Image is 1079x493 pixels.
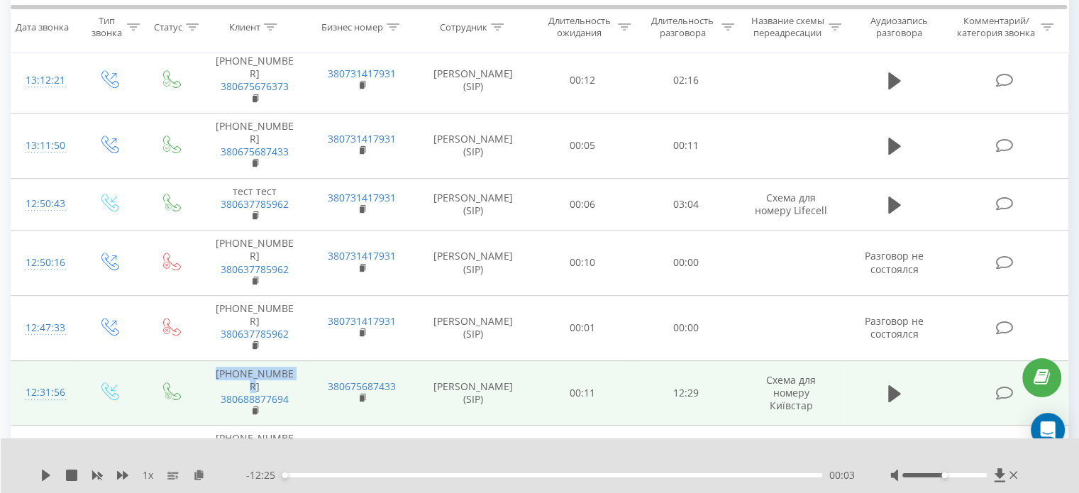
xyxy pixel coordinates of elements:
[531,426,634,491] td: 00:07
[1031,413,1065,447] div: Open Intercom Messenger
[221,392,289,406] a: 380688877694
[16,21,69,33] div: Дата звонка
[221,327,289,340] a: 380637785962
[865,314,924,340] span: Разговор не состоялся
[26,379,63,406] div: 12:31:56
[201,231,308,296] td: [PHONE_NUMBER]
[26,132,63,160] div: 13:11:50
[416,48,531,113] td: [PERSON_NAME] (SIP)
[221,79,289,93] a: 380675676373
[634,295,737,360] td: 00:00
[634,360,737,426] td: 12:29
[440,21,487,33] div: Сотрудник
[634,231,737,296] td: 00:00
[246,468,282,482] span: - 12:25
[416,360,531,426] td: [PERSON_NAME] (SIP)
[328,249,396,262] a: 380731417931
[201,48,308,113] td: [PHONE_NUMBER]
[201,295,308,360] td: [PHONE_NUMBER]
[416,178,531,231] td: [PERSON_NAME] (SIP)
[416,113,531,178] td: [PERSON_NAME] (SIP)
[531,295,634,360] td: 00:01
[531,113,634,178] td: 00:05
[26,314,63,342] div: 12:47:33
[201,360,308,426] td: [PHONE_NUMBER]
[634,48,737,113] td: 02:16
[26,190,63,218] div: 12:50:43
[328,314,396,328] a: 380731417931
[328,380,396,393] a: 380675687433
[229,21,260,33] div: Клиент
[531,178,634,231] td: 00:06
[941,472,947,478] div: Accessibility label
[751,15,825,39] div: Название схемы переадресации
[954,15,1037,39] div: Комментарий/категория звонка
[321,21,383,33] div: Бизнес номер
[416,231,531,296] td: [PERSON_NAME] (SIP)
[531,360,634,426] td: 00:11
[634,426,737,491] td: 02:00
[865,249,924,275] span: Разговор не состоялся
[328,67,396,80] a: 380731417931
[416,295,531,360] td: [PERSON_NAME] (SIP)
[737,360,844,426] td: Схема для номеру Київстaр
[737,178,844,231] td: Схема для номеру Lifecell
[858,15,941,39] div: Аудиозапись разговора
[154,21,182,33] div: Статус
[143,468,153,482] span: 1 x
[221,145,289,158] a: 380675687433
[221,262,289,276] a: 380637785962
[328,191,396,204] a: 380731417931
[201,113,308,178] td: [PHONE_NUMBER]
[221,197,289,211] a: 380637785962
[531,231,634,296] td: 00:10
[829,468,855,482] span: 00:03
[26,67,63,94] div: 13:12:21
[201,178,308,231] td: тест тест
[634,113,737,178] td: 00:11
[282,472,288,478] div: Accessibility label
[531,48,634,113] td: 00:12
[26,249,63,277] div: 12:50:16
[328,132,396,145] a: 380731417931
[544,15,615,39] div: Длительность ожидания
[89,15,123,39] div: Тип звонка
[201,426,308,491] td: [PHONE_NUMBER]
[634,178,737,231] td: 03:04
[416,426,531,491] td: [PERSON_NAME] (SIP)
[647,15,718,39] div: Длительность разговора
